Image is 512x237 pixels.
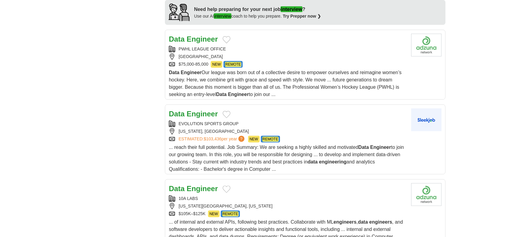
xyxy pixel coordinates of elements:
a: Try Prepper now ❯ [283,14,321,19]
img: Company logo [411,183,442,206]
div: $105K–$125K [169,211,406,217]
div: [US_STATE][GEOGRAPHIC_DATA], [US_STATE] [169,203,406,209]
div: [GEOGRAPHIC_DATA] [169,53,406,60]
a: Data Engineer [169,35,218,43]
strong: Engineer [370,145,391,150]
div: 10A LABS [169,195,406,202]
strong: Engineer [187,184,218,193]
strong: Data [358,145,369,150]
span: ? [238,136,244,142]
strong: Data [169,70,179,75]
strong: Data [216,92,227,97]
strong: Engineer [228,92,249,97]
strong: data [358,219,368,225]
button: Add to favorite jobs [223,111,230,118]
strong: Data [169,35,185,43]
img: Company logo [411,108,442,131]
span: ... reach their full potential. Job Summary: We are seeking a highly skilled and motivated to joi... [169,145,404,172]
strong: Engineer [187,110,218,118]
span: Our league was born out of a collective desire to empower ourselves and reimagine women’s hockey.... [169,70,401,97]
span: NEW [211,61,222,68]
strong: Engineer [187,35,218,43]
em: REMOTE [225,62,241,67]
em: REMOTE [262,137,278,142]
strong: engineers [369,219,392,225]
strong: engineers [334,219,357,225]
div: Need help preparing for your next job ? [194,6,321,13]
strong: Engineer [181,70,201,75]
strong: Data [169,110,185,118]
em: interview [214,13,231,19]
span: $103,436 [204,136,221,141]
span: NEW [208,211,220,217]
div: EVOLUTION SPORTS GROUP [169,121,406,127]
div: Use our AI coach to help you prepare. [194,13,321,19]
strong: engineering [319,159,346,164]
div: $75,000-85,000 [169,61,406,68]
a: ESTIMATED:$103,436per year? [179,136,246,143]
span: NEW [248,136,260,143]
a: Data Engineer [169,184,218,193]
strong: Data [169,184,185,193]
button: Add to favorite jobs [223,36,230,43]
div: [US_STATE], [GEOGRAPHIC_DATA] [169,128,406,135]
em: REMOTE [222,211,238,216]
div: PWHL LEAGUE OFFICE [169,46,406,52]
a: Data Engineer [169,110,218,118]
em: interview [281,6,302,12]
button: Add to favorite jobs [223,186,230,193]
img: Company logo [411,34,442,57]
strong: data [308,159,318,164]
